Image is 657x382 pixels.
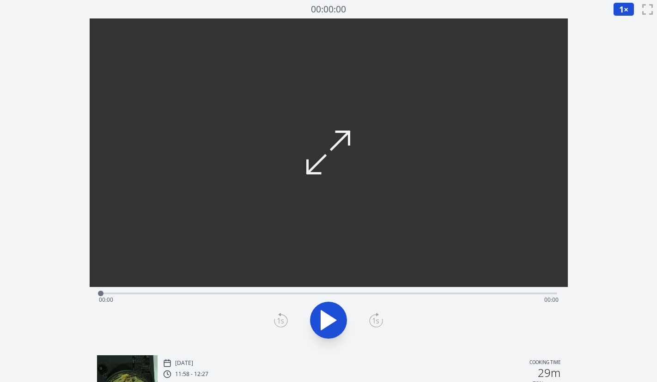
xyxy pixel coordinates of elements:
[175,359,193,367] p: [DATE]
[311,3,346,16] a: 00:00:00
[613,2,634,16] button: 1×
[544,296,559,304] span: 00:00
[529,359,560,367] p: Cooking time
[619,4,624,15] span: 1
[538,367,560,378] h2: 29m
[175,370,208,378] p: 11:58 - 12:27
